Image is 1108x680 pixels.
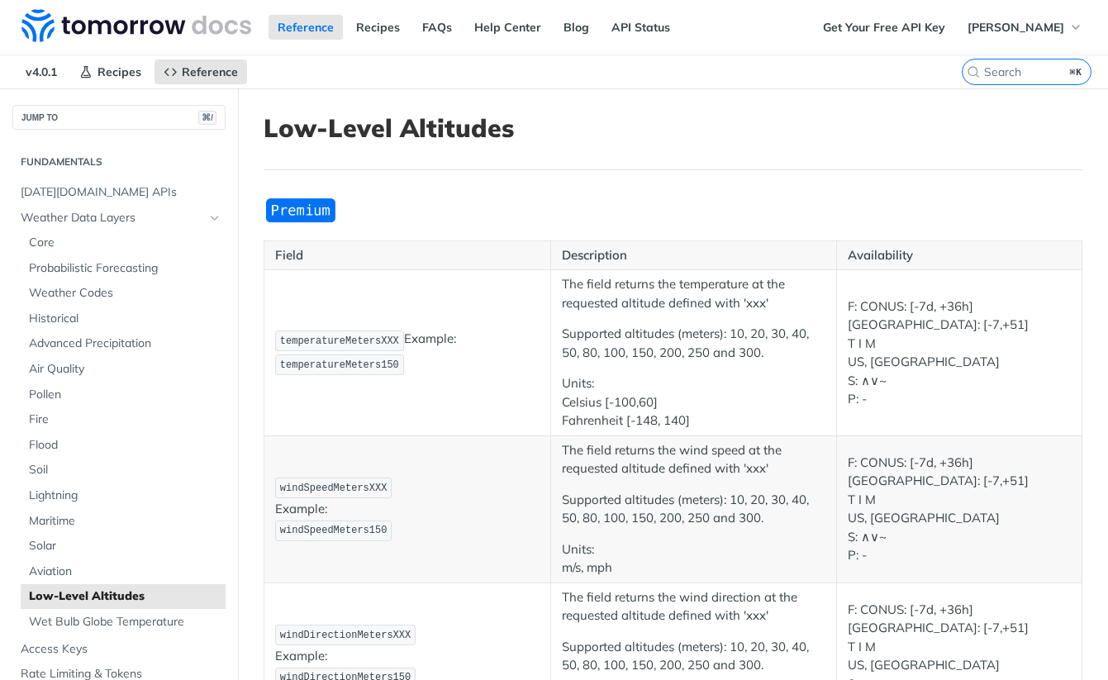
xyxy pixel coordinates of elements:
[97,64,141,79] span: Recipes
[21,509,226,534] a: Maritime
[29,487,221,504] span: Lightning
[29,361,221,378] span: Air Quality
[17,59,66,84] span: v4.0.1
[562,374,826,430] p: Units: Celsius [-100,60] Fahrenheit [-148, 140]
[562,491,826,528] p: Supported altitudes (meters): 10, 20, 30, 40, 50, 80, 100, 150, 200, 250 and 300.
[70,59,150,84] a: Recipes
[208,212,221,225] button: Hide subpages for Weather Data Layers
[155,59,247,84] a: Reference
[814,15,954,40] a: Get Your Free API Key
[280,630,411,641] span: windDirectionMetersXXX
[29,411,221,428] span: Fire
[413,15,461,40] a: FAQs
[21,534,226,559] a: Solar
[347,15,409,40] a: Recipes
[29,462,221,478] span: Soil
[21,584,226,609] a: Low-Level Altitudes
[29,563,221,580] span: Aviation
[29,285,221,302] span: Weather Codes
[198,111,216,125] span: ⌘/
[280,335,399,347] span: temperatureMetersXXX
[967,65,980,78] svg: Search
[21,231,226,255] a: Core
[21,610,226,635] a: Wet Bulb Globe Temperature
[1066,64,1087,80] kbd: ⌘K
[21,407,226,432] a: Fire
[465,15,550,40] a: Help Center
[29,437,221,454] span: Flood
[269,15,343,40] a: Reference
[968,20,1064,35] span: [PERSON_NAME]
[275,329,540,377] p: Example:
[21,281,226,306] a: Weather Codes
[21,641,221,658] span: Access Keys
[562,638,826,675] p: Supported altitudes (meters): 10, 20, 30, 40, 50, 80, 100, 150, 200, 250 and 300.
[21,483,226,508] a: Lightning
[280,483,388,494] span: windSpeedMetersXXX
[29,513,221,530] span: Maritime
[12,155,226,169] h2: Fundamentals
[29,387,221,403] span: Pollen
[562,325,826,362] p: Supported altitudes (meters): 10, 20, 30, 40, 50, 80, 100, 150, 200, 250 and 300.
[12,105,226,130] button: JUMP TO⌘/
[21,9,251,42] img: Tomorrow.io Weather API Docs
[29,235,221,251] span: Core
[21,307,226,331] a: Historical
[21,210,204,226] span: Weather Data Layers
[21,383,226,407] a: Pollen
[12,180,226,205] a: [DATE][DOMAIN_NAME] APIs
[21,331,226,356] a: Advanced Precipitation
[562,275,826,312] p: The field returns the temperature at the requested altitude defined with 'xxx'
[21,433,226,458] a: Flood
[21,458,226,483] a: Soil
[21,256,226,281] a: Probabilistic Forecasting
[848,246,1071,265] p: Availability
[280,359,399,371] span: temperatureMeters150
[21,559,226,584] a: Aviation
[21,357,226,382] a: Air Quality
[29,588,221,605] span: Low-Level Altitudes
[12,637,226,662] a: Access Keys
[12,206,226,231] a: Weather Data LayersHide subpages for Weather Data Layers
[280,525,388,536] span: windSpeedMeters150
[958,15,1091,40] button: [PERSON_NAME]
[29,538,221,554] span: Solar
[21,184,221,201] span: [DATE][DOMAIN_NAME] APIs
[29,260,221,277] span: Probabilistic Forecasting
[182,64,238,79] span: Reference
[562,441,826,478] p: The field returns the wind speed at the requested altitude defined with 'xxx'
[848,454,1071,565] p: F: CONUS: [-7d, +36h] [GEOGRAPHIC_DATA]: [-7,+51] T I M US, [GEOGRAPHIC_DATA] S: ∧∨~ P: -
[848,297,1071,409] p: F: CONUS: [-7d, +36h] [GEOGRAPHIC_DATA]: [-7,+51] T I M US, [GEOGRAPHIC_DATA] S: ∧∨~ P: -
[29,311,221,327] span: Historical
[554,15,598,40] a: Blog
[562,246,826,265] p: Description
[275,246,540,265] p: Field
[562,588,826,625] p: The field returns the wind direction at the requested altitude defined with 'xxx'
[29,335,221,352] span: Advanced Precipitation
[602,15,679,40] a: API Status
[264,113,1082,143] h1: Low-Level Altitudes
[29,614,221,630] span: Wet Bulb Globe Temperature
[562,540,826,578] p: Units: m/s, mph
[275,476,540,542] p: Example:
